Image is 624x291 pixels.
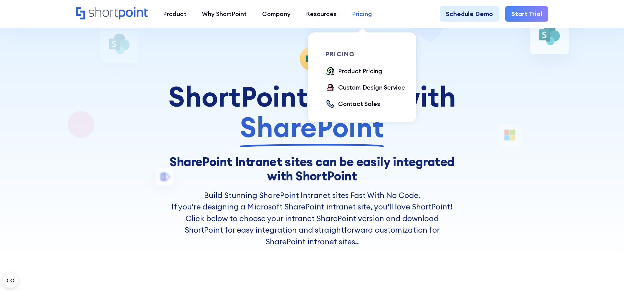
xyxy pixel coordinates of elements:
[326,99,380,109] a: Contact Sales
[194,6,254,22] a: Why ShortPoint
[352,9,372,19] div: Pricing
[202,9,247,19] div: Why ShortPoint
[298,6,344,22] a: Resources
[338,99,380,108] div: Contact Sales
[167,201,457,247] p: If you're designing a Microsoft SharePoint intranet site, you'll love ShortPoint! Click below to ...
[262,9,291,19] div: Company
[505,6,548,22] a: Start Trial
[326,83,405,93] a: Custom Design Service
[240,112,384,142] span: SharePoint
[167,81,457,142] div: ShortPoint works with
[167,190,457,201] h2: Build Stunning SharePoint Intranet sites Fast With No Code.
[155,6,194,22] a: Product
[338,83,405,92] div: Custom Design Service
[306,9,337,19] div: Resources
[344,6,380,22] a: Pricing
[326,66,382,77] a: Product Pricing
[440,6,499,22] a: Schedule Demo
[163,9,186,19] div: Product
[3,273,18,288] button: Open CMP widget
[167,155,457,183] h1: SharePoint Intranet sites can be easily integrated with ShortPoint
[326,51,412,57] div: pricing
[513,219,624,291] iframe: Chat Widget
[254,6,298,22] a: Company
[76,7,148,20] a: Home
[338,66,382,76] div: Product Pricing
